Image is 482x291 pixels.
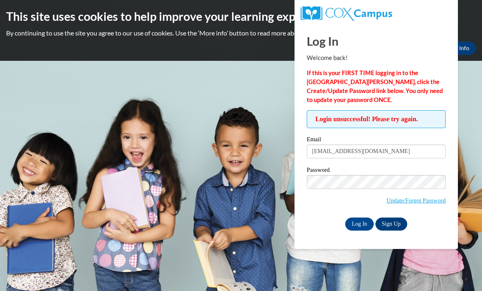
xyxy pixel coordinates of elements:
[345,218,374,231] input: Log In
[6,29,476,38] p: By continuing to use the site you agree to our use of cookies. Use the ‘More info’ button to read...
[301,6,392,21] img: COX Campus
[307,136,446,144] label: Email
[386,197,446,204] a: Update/Forgot Password
[307,69,443,103] strong: If this is your FIRST TIME logging in to the [GEOGRAPHIC_DATA][PERSON_NAME], click the Create/Upd...
[307,167,446,175] label: Password
[375,218,407,231] a: Sign Up
[449,258,475,284] iframe: Button to launch messaging window
[307,53,446,62] p: Welcome back!
[307,33,446,49] h1: Log In
[6,8,476,24] h2: This site uses cookies to help improve your learning experience.
[307,110,446,128] span: Login unsuccessful! Please try again.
